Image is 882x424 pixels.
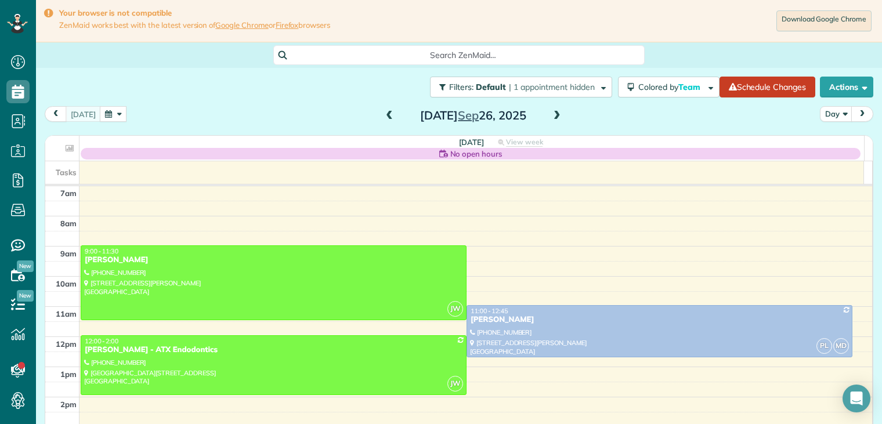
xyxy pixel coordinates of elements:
[84,255,463,265] div: [PERSON_NAME]
[215,20,269,30] a: Google Chrome
[776,10,872,31] a: Download Google Chrome
[509,82,595,92] span: | 1 appointment hidden
[447,376,463,392] span: JW
[424,77,612,97] a: Filters: Default | 1 appointment hidden
[56,309,77,318] span: 11am
[430,77,612,97] button: Filters: Default | 1 appointment hidden
[56,168,77,177] span: Tasks
[59,8,330,18] strong: Your browser is not compatible
[59,20,330,30] span: ZenMaid works best with the latest version of or browsers
[638,82,704,92] span: Colored by
[833,338,849,354] span: MD
[820,77,873,97] button: Actions
[45,106,67,122] button: prev
[56,279,77,288] span: 10am
[458,108,479,122] span: Sep
[85,337,118,345] span: 12:00 - 2:00
[60,400,77,409] span: 2pm
[60,369,77,379] span: 1pm
[17,290,34,302] span: New
[276,20,299,30] a: Firefox
[84,345,463,355] div: [PERSON_NAME] - ATX Endodontics
[678,82,702,92] span: Team
[720,77,815,97] a: Schedule Changes
[449,82,473,92] span: Filters:
[459,137,484,147] span: [DATE]
[470,315,849,325] div: [PERSON_NAME]
[450,148,503,160] span: No open hours
[447,301,463,317] span: JW
[471,307,508,315] span: 11:00 - 12:45
[843,385,870,412] div: Open Intercom Messenger
[17,260,34,272] span: New
[851,106,873,122] button: next
[66,106,101,122] button: [DATE]
[618,77,720,97] button: Colored byTeam
[820,106,852,122] button: Day
[506,137,543,147] span: View week
[60,249,77,258] span: 9am
[85,247,118,255] span: 9:00 - 11:30
[60,219,77,228] span: 8am
[476,82,507,92] span: Default
[816,338,832,354] span: PL
[400,109,545,122] h2: [DATE] 26, 2025
[60,189,77,198] span: 7am
[56,339,77,349] span: 12pm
